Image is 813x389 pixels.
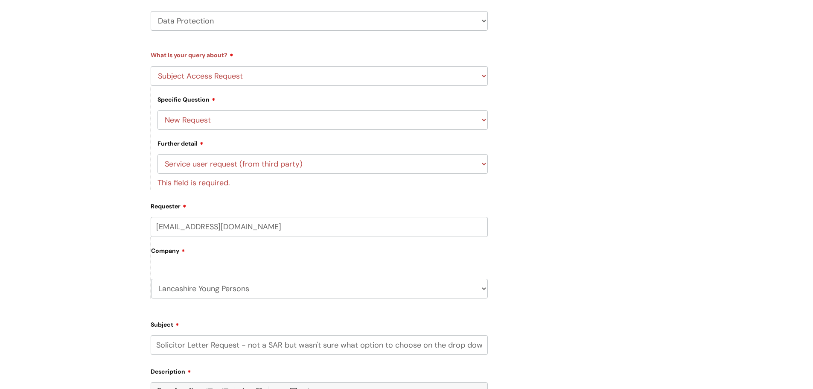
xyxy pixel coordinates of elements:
input: Email [151,217,488,237]
div: This field is required. [157,174,488,190]
label: Company [151,244,488,263]
label: Subject [151,318,488,328]
label: Description [151,365,488,375]
label: Specific Question [157,95,216,103]
label: Further detail [157,139,204,147]
label: Requester [151,200,488,210]
label: What is your query about? [151,49,488,59]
